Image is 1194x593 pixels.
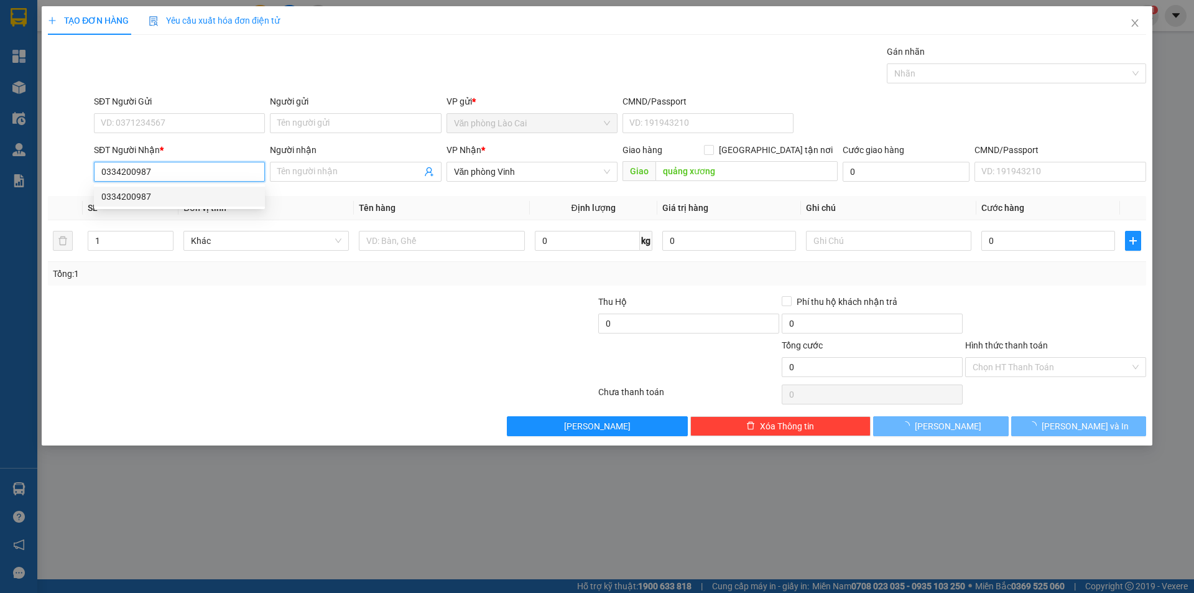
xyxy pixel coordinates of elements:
span: Văn phòng Vinh [454,162,610,181]
button: Close [1118,6,1152,41]
span: loading [1028,421,1042,430]
span: Yêu cầu xuất hóa đơn điện tử [149,16,280,26]
span: [PERSON_NAME] [564,419,631,433]
span: Giao hàng [622,145,662,155]
span: [GEOGRAPHIC_DATA] tận nơi [714,143,838,157]
div: Chưa thanh toán [597,385,780,407]
input: Dọc đường [655,161,838,181]
div: CMND/Passport [622,95,794,108]
span: [PERSON_NAME] và In [1042,419,1129,433]
input: Ghi Chú [806,231,971,251]
span: Giá trị hàng [662,203,708,213]
input: VD: Bàn, Ghế [359,231,524,251]
input: Cước giao hàng [843,162,970,182]
div: SĐT Người Gửi [94,95,265,108]
label: Cước giao hàng [843,145,904,155]
span: Phí thu hộ khách nhận trả [792,295,902,309]
th: Ghi chú [801,196,976,220]
span: SL [88,203,98,213]
div: SĐT Người Nhận [94,143,265,157]
span: Định lượng [572,203,616,213]
div: VP gửi [447,95,618,108]
span: Tên hàng [359,203,396,213]
span: Khác [191,231,341,250]
div: Tổng: 1 [53,267,461,281]
span: [PERSON_NAME] [915,419,981,433]
span: TẠO ĐƠN HÀNG [48,16,129,26]
span: close [1130,18,1140,28]
div: 0334200987 [94,187,265,207]
button: [PERSON_NAME] [507,416,688,436]
span: Thu Hộ [598,297,627,307]
span: Giao [622,161,655,181]
button: plus [1125,231,1141,251]
button: [PERSON_NAME] và In [1011,416,1146,436]
button: deleteXóa Thông tin [690,416,871,436]
span: delete [746,421,755,431]
input: 0 [662,231,796,251]
span: plus [1126,236,1141,246]
div: Người nhận [270,143,441,157]
span: user-add [424,167,434,177]
div: CMND/Passport [974,143,1145,157]
button: delete [53,231,73,251]
span: Văn phòng Lào Cai [454,114,610,133]
span: Xóa Thông tin [760,419,814,433]
button: [PERSON_NAME] [873,416,1008,436]
span: VP Nhận [447,145,481,155]
span: Tổng cước [782,340,823,350]
span: kg [640,231,652,251]
span: loading [901,421,915,430]
img: icon [149,16,159,26]
label: Gán nhãn [887,47,925,57]
div: Người gửi [270,95,441,108]
span: plus [48,16,57,25]
div: 0334200987 [101,190,257,203]
span: Cước hàng [981,203,1024,213]
label: Hình thức thanh toán [965,340,1048,350]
